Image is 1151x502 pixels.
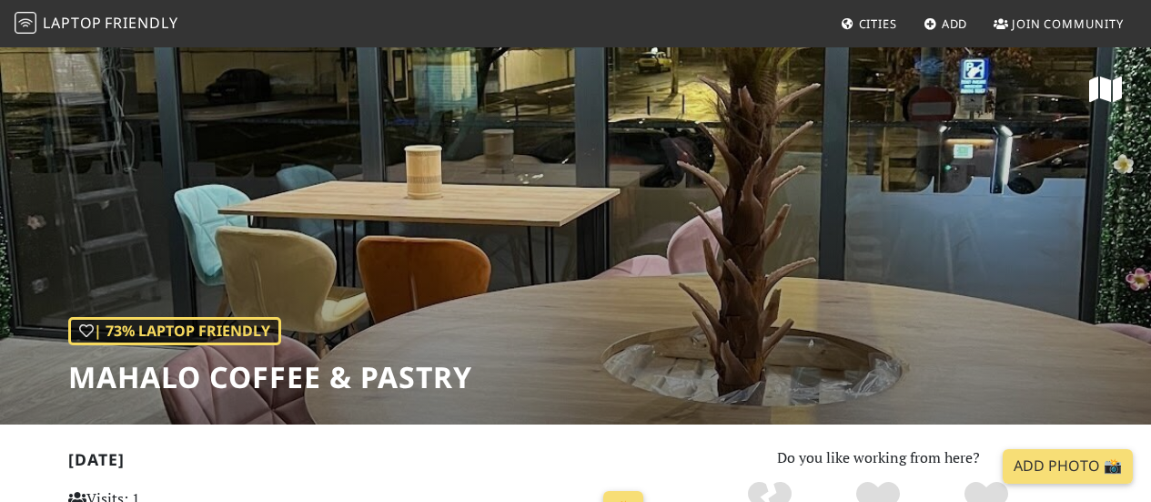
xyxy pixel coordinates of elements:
a: Cities [833,7,904,40]
p: Do you like working from here? [673,446,1084,470]
h1: Mahalo Coffee & Pastry [68,360,472,394]
a: Add [916,7,975,40]
h2: [DATE] [68,450,651,476]
span: Cities [859,15,897,32]
span: Add [942,15,968,32]
img: LaptopFriendly [15,12,36,34]
span: Friendly [105,13,177,33]
a: LaptopFriendly LaptopFriendly [15,8,178,40]
span: Join Community [1012,15,1124,32]
a: Join Community [986,7,1131,40]
div: | 73% Laptop Friendly [68,317,281,346]
a: Add Photo 📸 [1003,449,1133,484]
span: Laptop [43,13,102,33]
